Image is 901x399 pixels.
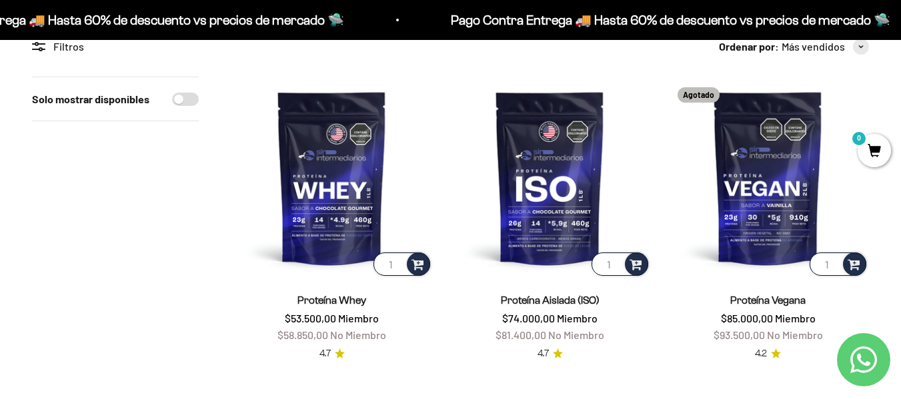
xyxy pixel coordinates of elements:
[297,294,366,306] a: Proteína Whey
[502,312,555,324] span: $74.000,00
[548,328,604,341] span: No Miembro
[338,312,379,324] span: Miembro
[755,346,767,361] span: 4.2
[538,346,563,361] a: 4.74.7 de 5.0 estrellas
[277,328,328,341] span: $58.850,00
[557,312,598,324] span: Miembro
[319,346,331,361] span: 4.7
[32,38,199,55] div: Filtros
[851,131,867,147] mark: 0
[496,328,546,341] span: $81.400,00
[32,91,149,108] label: Solo mostrar disponibles
[858,145,891,159] a: 0
[719,38,779,55] span: Ordenar por:
[730,294,806,306] a: Proteína Vegana
[782,38,845,55] span: Más vendidos
[721,312,773,324] span: $85.000,00
[775,312,816,324] span: Miembro
[767,328,823,341] span: No Miembro
[782,38,869,55] button: Más vendidos
[285,312,336,324] span: $53.500,00
[451,9,890,31] p: Pago Contra Entrega 🚚 Hasta 60% de descuento vs precios de mercado 🛸
[755,346,781,361] a: 4.24.2 de 5.0 estrellas
[538,346,549,361] span: 4.7
[330,328,386,341] span: No Miembro
[714,328,765,341] span: $93.500,00
[319,346,345,361] a: 4.74.7 de 5.0 estrellas
[501,294,600,306] a: Proteína Aislada (ISO)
